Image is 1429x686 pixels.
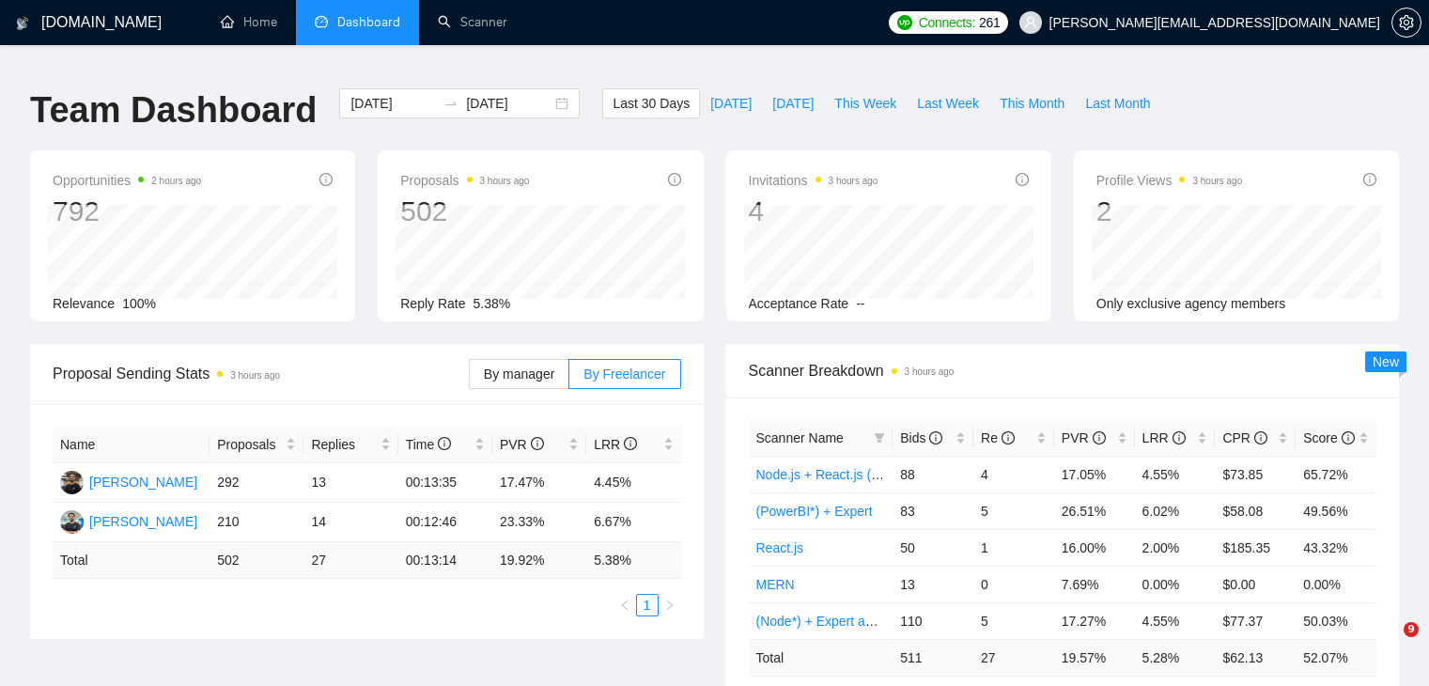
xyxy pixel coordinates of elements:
span: Dashboard [337,14,400,30]
th: Name [53,427,210,463]
span: LRR [1142,430,1186,445]
span: user [1024,16,1037,29]
a: (PowerBI*) + Expert [756,504,873,519]
button: right [659,594,681,616]
td: 14 [303,503,397,542]
button: Last 30 Days [602,88,700,118]
img: TS [60,510,84,534]
span: Profile Views [1096,169,1243,192]
span: Connects: [919,12,975,33]
span: 261 [979,12,1000,33]
span: By Freelancer [583,366,665,382]
div: 2 [1096,194,1243,229]
img: MJ [60,471,84,494]
td: 17.05% [1054,456,1135,492]
input: End date [466,93,551,114]
span: info-circle [531,437,544,450]
a: React.js [756,540,804,555]
span: right [664,600,676,611]
td: 19.92 % [492,542,586,579]
img: upwork-logo.png [897,15,912,30]
td: 5.38 % [586,542,680,579]
img: logo [16,8,29,39]
time: 3 hours ago [829,176,878,186]
td: 110 [893,602,973,639]
div: [PERSON_NAME] [89,511,197,532]
button: Last Month [1075,88,1160,118]
td: 13 [303,463,397,503]
td: 13 [893,566,973,602]
td: 4 [973,456,1054,492]
div: 4 [749,194,878,229]
span: info-circle [1002,431,1015,444]
td: 27 [303,542,397,579]
span: [DATE] [772,93,814,114]
li: Next Page [659,594,681,616]
span: info-circle [624,437,637,450]
a: Node.js + React.js (Expert) [756,467,914,482]
td: Total [749,639,893,676]
span: info-circle [1016,173,1029,186]
a: TS[PERSON_NAME] [60,513,197,528]
span: Time [406,437,451,452]
span: Proposals [400,169,529,192]
td: 27 [973,639,1054,676]
span: Last Week [917,93,979,114]
time: 3 hours ago [1192,176,1242,186]
td: 5.28 % [1135,639,1216,676]
span: Relevance [53,296,115,311]
span: Last Month [1085,93,1150,114]
td: 16.00% [1054,529,1135,566]
span: By manager [484,366,554,382]
span: 5.38% [474,296,511,311]
button: This Month [989,88,1075,118]
h1: Team Dashboard [30,88,317,133]
time: 3 hours ago [230,370,280,381]
button: [DATE] [700,88,762,118]
td: 52.07 % [1296,639,1376,676]
a: searchScanner [438,14,507,30]
a: (Node*) + Expert and Beginner. [756,614,940,629]
span: info-circle [438,437,451,450]
li: Previous Page [614,594,636,616]
span: info-circle [1173,431,1186,444]
span: filter [870,424,889,452]
th: Proposals [210,427,303,463]
td: 50 [893,529,973,566]
span: filter [874,432,885,444]
td: 2.00% [1135,529,1216,566]
td: 292 [210,463,303,503]
span: info-circle [319,173,333,186]
td: 511 [893,639,973,676]
iframe: To enrich screen reader interactions, please activate Accessibility in Grammarly extension settings [1365,622,1410,667]
span: Bids [900,430,942,445]
span: swap-right [443,96,458,111]
td: 0 [973,566,1054,602]
td: 6.02% [1135,492,1216,529]
td: 6.67% [586,503,680,542]
th: Replies [303,427,397,463]
span: Acceptance Rate [749,296,849,311]
span: 100% [122,296,156,311]
span: Opportunities [53,169,201,192]
td: 65.72% [1296,456,1376,492]
span: Only exclusive agency members [1096,296,1286,311]
span: [DATE] [710,93,752,114]
span: Replies [311,434,376,455]
span: This Month [1000,93,1064,114]
input: Start date [350,93,436,114]
span: setting [1392,15,1421,30]
td: 19.57 % [1054,639,1135,676]
td: $73.85 [1215,456,1296,492]
td: Total [53,542,210,579]
button: Last Week [907,88,989,118]
td: 4.55% [1135,602,1216,639]
span: Score [1303,430,1354,445]
time: 3 hours ago [480,176,530,186]
td: 7.69% [1054,566,1135,602]
td: 88 [893,456,973,492]
span: Invitations [749,169,878,192]
div: 792 [53,194,201,229]
td: 5 [973,492,1054,529]
td: $58.08 [1215,492,1296,529]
